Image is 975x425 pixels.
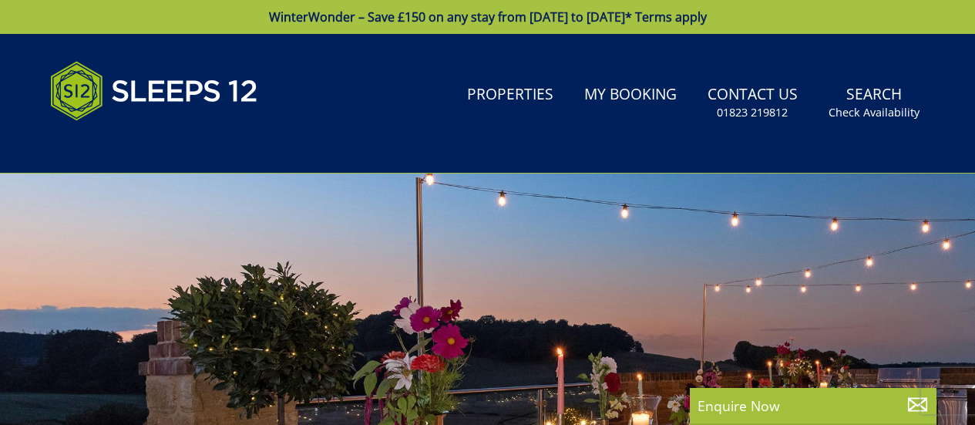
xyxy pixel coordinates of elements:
p: Enquire Now [698,396,929,416]
small: 01823 219812 [717,105,788,120]
small: Check Availability [829,105,920,120]
a: Properties [461,78,560,113]
img: Sleeps 12 [50,52,258,130]
a: Contact Us01823 219812 [701,78,804,128]
a: SearchCheck Availability [822,78,926,128]
iframe: Customer reviews powered by Trustpilot [42,139,204,152]
a: My Booking [578,78,683,113]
